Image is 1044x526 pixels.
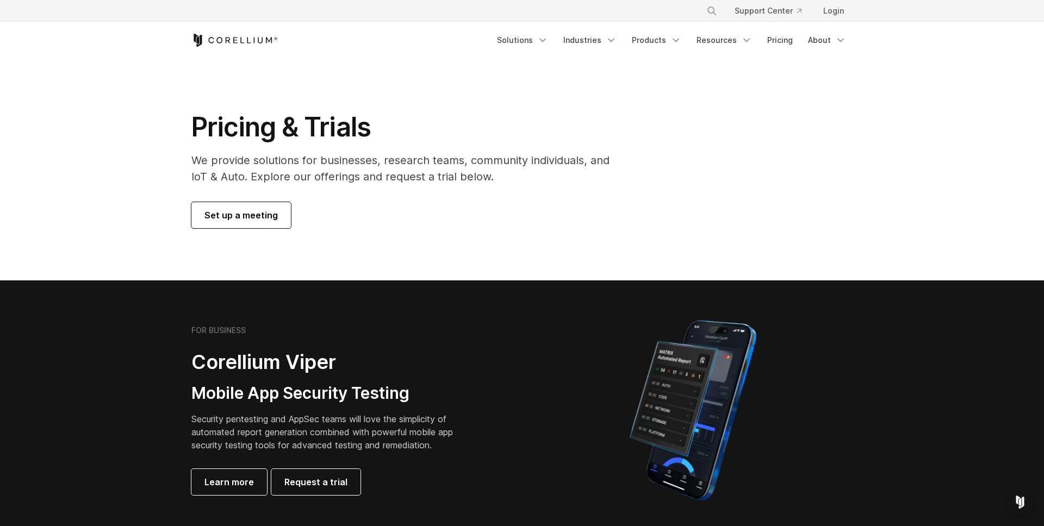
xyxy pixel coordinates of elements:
p: Security pentesting and AppSec teams will love the simplicity of automated report generation comb... [191,412,470,452]
a: About [801,30,853,50]
a: Support Center [726,1,810,21]
a: Resources [690,30,759,50]
a: Request a trial [271,469,361,495]
a: Pricing [761,30,799,50]
img: Corellium MATRIX automated report on iPhone showing app vulnerability test results across securit... [611,315,775,505]
span: Learn more [204,475,254,489]
button: Search [702,1,722,21]
div: Navigation Menu [490,30,853,50]
h2: Corellium Viper [191,350,470,374]
h1: Pricing & Trials [191,111,625,143]
a: Products [625,30,688,50]
div: Navigation Menu [693,1,853,21]
span: Request a trial [284,475,347,489]
a: Set up a meeting [191,202,291,228]
a: Industries [557,30,623,50]
h6: FOR BUSINESS [191,325,246,335]
h3: Mobile App Security Testing [191,383,470,404]
a: Corellium Home [191,34,278,47]
a: Login [815,1,853,21]
a: Solutions [490,30,555,50]
span: Set up a meeting [204,209,278,222]
p: We provide solutions for businesses, research teams, community individuals, and IoT & Auto. Explo... [191,152,625,185]
a: Learn more [191,469,267,495]
div: Open Intercom Messenger [1007,489,1033,515]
